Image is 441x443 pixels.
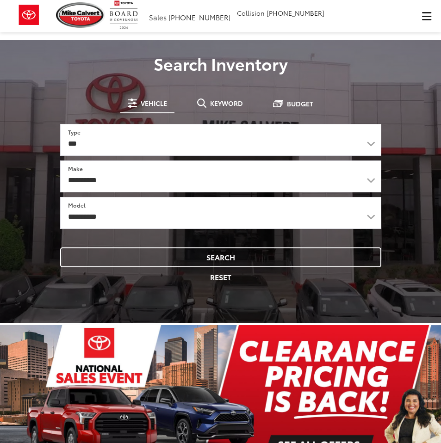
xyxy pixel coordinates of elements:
[210,100,243,106] span: Keyword
[60,267,381,287] button: Reset
[141,100,167,106] span: Vehicle
[168,12,230,22] span: [PHONE_NUMBER]
[149,12,167,22] span: Sales
[68,201,86,209] label: Model
[237,8,265,18] span: Collision
[60,247,381,267] button: Search
[68,165,83,172] label: Make
[7,54,434,73] h3: Search Inventory
[68,128,81,136] label: Type
[56,2,105,28] img: Mike Calvert Toyota
[267,8,324,18] span: [PHONE_NUMBER]
[287,100,313,107] span: Budget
